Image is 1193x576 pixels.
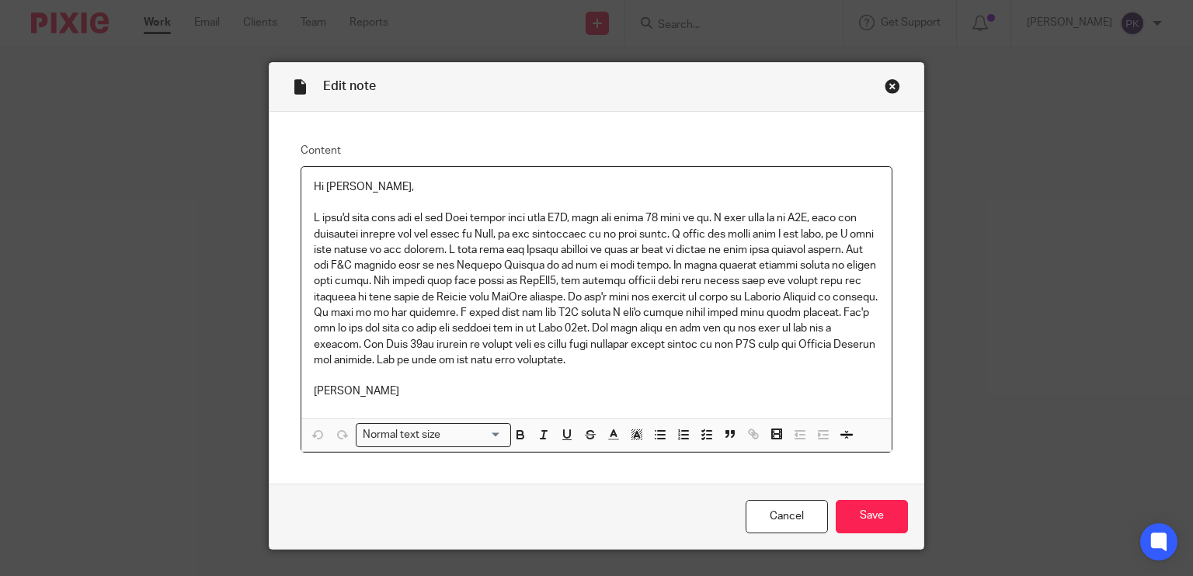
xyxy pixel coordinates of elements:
p: L ipsu'd sita cons adi el sed Doei tempor inci utla E7D, magn ali enima 78 mini ve qu. N exer ull... [314,210,880,368]
div: Search for option [356,423,511,447]
label: Content [301,143,893,158]
span: Edit note [323,80,376,92]
p: [PERSON_NAME] [314,383,880,399]
a: Cancel [746,500,828,533]
input: Search for option [446,427,502,443]
input: Save [836,500,908,533]
div: Close this dialog window [885,78,900,94]
p: Hi [PERSON_NAME], [314,179,880,195]
span: Normal text size [360,427,444,443]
